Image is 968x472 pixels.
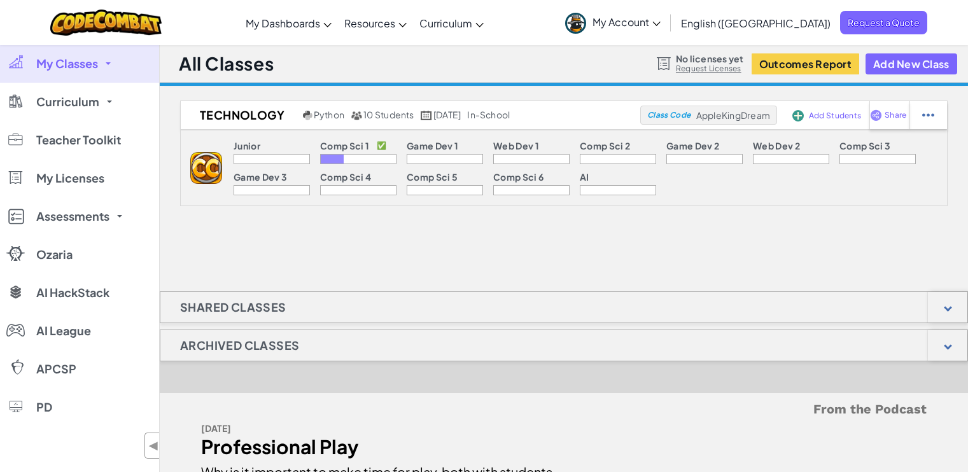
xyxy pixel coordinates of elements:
[681,17,831,30] span: English ([GEOGRAPHIC_DATA])
[413,6,490,40] a: Curriculum
[433,109,461,120] span: [DATE]
[190,152,222,184] img: logo
[234,172,287,182] p: Game Dev 3
[179,52,274,76] h1: All Classes
[407,172,458,182] p: Comp Sci 5
[36,172,104,184] span: My Licenses
[676,64,743,74] a: Request Licenses
[234,141,260,151] p: Junior
[885,111,906,119] span: Share
[593,15,661,29] span: My Account
[493,141,539,151] p: Web Dev 1
[792,110,804,121] img: IconAddStudents.svg
[344,17,395,30] span: Resources
[303,111,312,120] img: python.png
[580,172,589,182] p: AI
[148,436,159,455] span: ◀
[201,399,927,419] h5: From the Podcast
[36,96,99,108] span: Curriculum
[246,17,320,30] span: My Dashboards
[696,109,771,121] span: AppleKingDream
[647,111,691,119] span: Class Code
[753,141,800,151] p: Web Dev 2
[239,6,338,40] a: My Dashboards
[922,109,934,121] img: IconStudentEllipsis.svg
[160,291,306,323] h1: Shared Classes
[419,17,472,30] span: Curriculum
[50,10,162,36] img: CodeCombat logo
[565,13,586,34] img: avatar
[421,111,432,120] img: calendar.svg
[493,172,544,182] p: Comp Sci 6
[866,53,957,74] button: Add New Class
[676,53,743,64] span: No licenses yet
[181,106,640,125] a: Technology Python 10 Students [DATE] in-school
[377,141,386,151] p: ✅
[36,134,121,146] span: Teacher Toolkit
[36,287,109,298] span: AI HackStack
[36,58,98,69] span: My Classes
[201,438,554,456] div: Professional Play
[407,141,458,151] p: Game Dev 1
[36,211,109,222] span: Assessments
[467,109,510,121] div: in-school
[338,6,413,40] a: Resources
[675,6,837,40] a: English ([GEOGRAPHIC_DATA])
[752,53,859,74] button: Outcomes Report
[320,141,369,151] p: Comp Sci 1
[160,330,319,361] h1: Archived Classes
[201,419,554,438] div: [DATE]
[870,109,882,121] img: IconShare_Purple.svg
[36,325,91,337] span: AI League
[36,249,73,260] span: Ozaria
[181,106,300,125] h2: Technology
[809,112,861,120] span: Add Students
[351,111,362,120] img: MultipleUsers.png
[839,141,890,151] p: Comp Sci 3
[314,109,344,120] span: Python
[580,141,630,151] p: Comp Sci 2
[363,109,414,120] span: 10 Students
[840,11,927,34] a: Request a Quote
[320,172,371,182] p: Comp Sci 4
[666,141,719,151] p: Game Dev 2
[559,3,667,43] a: My Account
